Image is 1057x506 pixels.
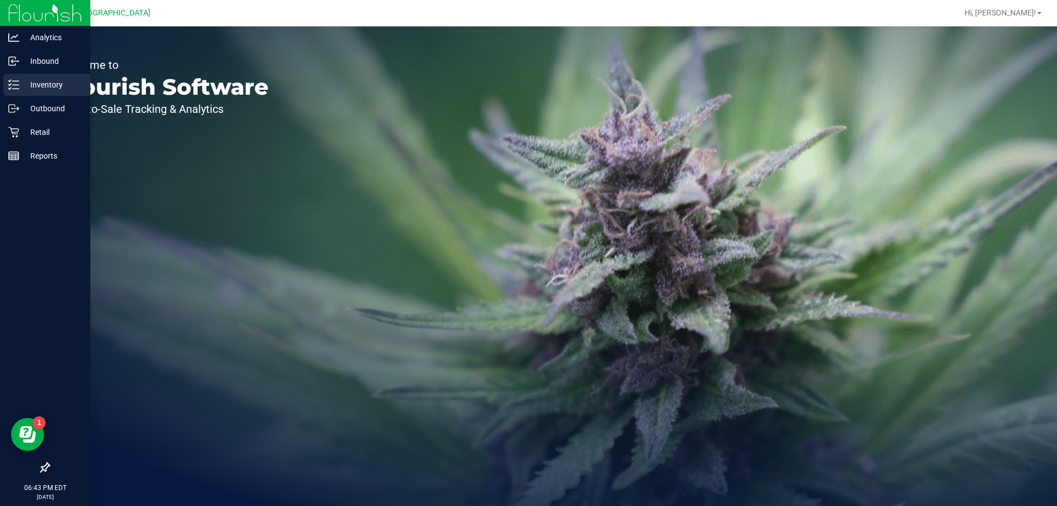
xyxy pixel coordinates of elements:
[965,8,1036,17] span: Hi, [PERSON_NAME]!
[19,102,85,115] p: Outbound
[8,127,19,138] inline-svg: Retail
[75,8,150,18] span: [GEOGRAPHIC_DATA]
[19,126,85,139] p: Retail
[59,104,269,115] p: Seed-to-Sale Tracking & Analytics
[32,416,46,429] iframe: Resource center unread badge
[8,150,19,161] inline-svg: Reports
[59,59,269,70] p: Welcome to
[59,76,269,98] p: Flourish Software
[8,56,19,67] inline-svg: Inbound
[19,78,85,91] p: Inventory
[19,149,85,162] p: Reports
[19,55,85,68] p: Inbound
[8,103,19,114] inline-svg: Outbound
[19,31,85,44] p: Analytics
[5,493,85,501] p: [DATE]
[8,79,19,90] inline-svg: Inventory
[11,418,44,451] iframe: Resource center
[8,32,19,43] inline-svg: Analytics
[5,483,85,493] p: 06:43 PM EDT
